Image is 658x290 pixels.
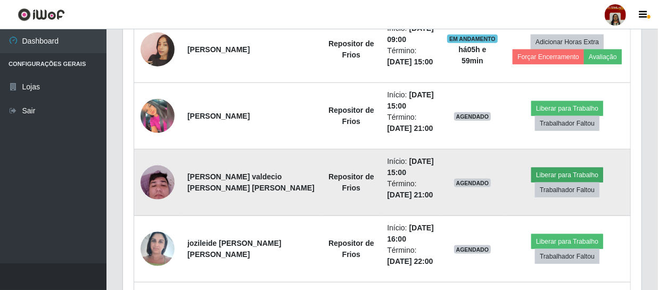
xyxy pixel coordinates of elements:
[141,99,175,133] img: 1715215500875.jpeg
[387,90,434,110] time: [DATE] 15:00
[535,183,599,197] button: Trabalhador Faltou
[531,101,603,116] button: Liberar para Trabalho
[328,106,374,126] strong: Repositor de Frios
[328,172,374,192] strong: Repositor de Frios
[387,245,434,267] li: Término:
[387,178,434,201] li: Término:
[387,45,434,68] li: Término:
[387,89,434,112] li: Início:
[387,23,434,45] li: Início:
[141,226,175,271] img: 1705690307767.jpeg
[535,116,599,131] button: Trabalhador Faltou
[387,223,434,243] time: [DATE] 16:00
[141,19,175,80] img: 1751751673457.jpeg
[187,45,250,54] strong: [PERSON_NAME]
[387,190,433,199] time: [DATE] 21:00
[141,160,175,205] img: 1748283755662.jpeg
[328,39,374,59] strong: Repositor de Frios
[454,245,491,254] span: AGENDADO
[387,112,434,134] li: Término:
[447,35,498,43] span: EM ANDAMENTO
[387,124,433,132] time: [DATE] 21:00
[513,49,584,64] button: Forçar Encerramento
[187,239,282,259] strong: jozileide [PERSON_NAME] [PERSON_NAME]
[387,156,434,178] li: Início:
[454,112,491,121] span: AGENDADO
[387,222,434,245] li: Início:
[187,112,250,120] strong: [PERSON_NAME]
[18,8,65,21] img: CoreUI Logo
[387,257,433,266] time: [DATE] 22:00
[531,35,604,49] button: Adicionar Horas Extra
[531,168,603,183] button: Liberar para Trabalho
[531,234,603,249] button: Liberar para Trabalho
[535,249,599,264] button: Trabalhador Faltou
[584,49,622,64] button: Avaliação
[387,157,434,177] time: [DATE] 15:00
[458,45,486,65] strong: há 05 h e 59 min
[187,172,315,192] strong: [PERSON_NAME] valdecio [PERSON_NAME] [PERSON_NAME]
[454,179,491,187] span: AGENDADO
[387,57,433,66] time: [DATE] 15:00
[328,239,374,259] strong: Repositor de Frios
